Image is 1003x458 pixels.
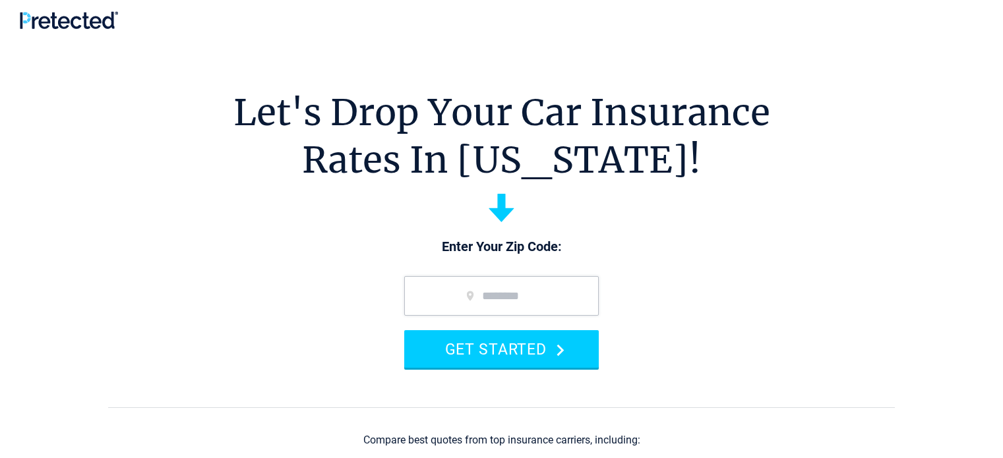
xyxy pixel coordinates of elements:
[20,11,118,29] img: Pretected Logo
[363,434,640,446] div: Compare best quotes from top insurance carriers, including:
[404,330,599,368] button: GET STARTED
[391,238,612,256] p: Enter Your Zip Code:
[404,276,599,316] input: zip code
[233,89,770,184] h1: Let's Drop Your Car Insurance Rates In [US_STATE]!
